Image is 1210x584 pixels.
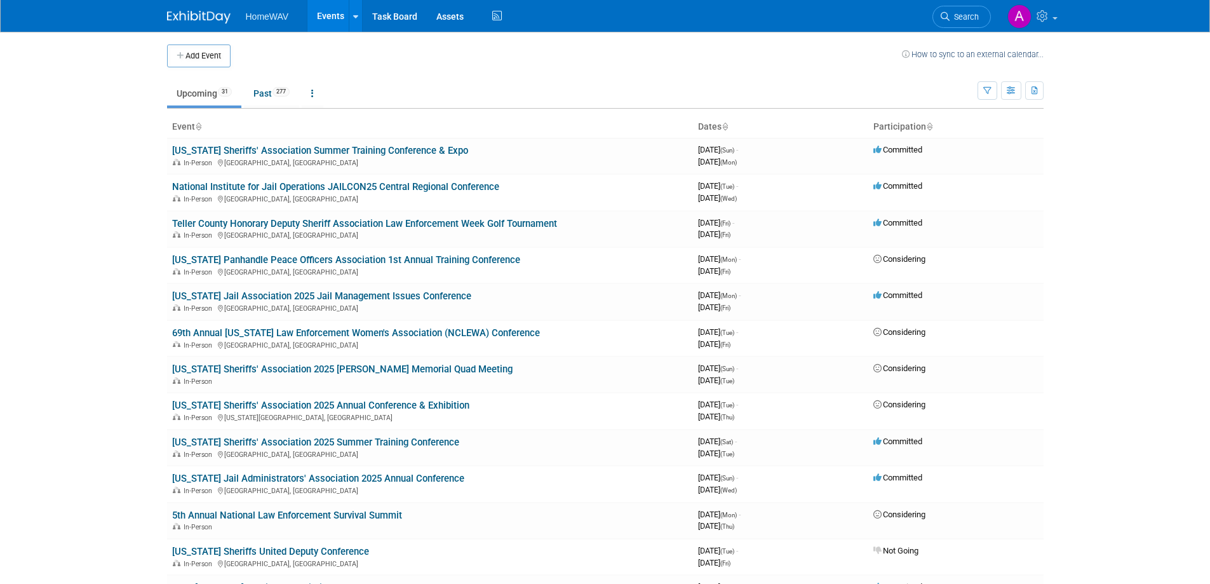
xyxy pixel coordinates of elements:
[873,363,925,373] span: Considering
[950,12,979,22] span: Search
[739,290,741,300] span: -
[272,87,290,97] span: 277
[736,546,738,555] span: -
[873,181,922,191] span: Committed
[173,451,180,457] img: In-Person Event
[720,341,730,348] span: (Fri)
[720,512,737,519] span: (Mon)
[172,181,499,193] a: National Institute for Jail Operations JAILCON25 Central Regional Conference
[184,560,216,568] span: In-Person
[698,193,737,203] span: [DATE]
[173,159,180,165] img: In-Person Event
[698,558,730,567] span: [DATE]
[698,546,738,555] span: [DATE]
[720,159,737,166] span: (Mon)
[720,292,737,299] span: (Mon)
[184,341,216,350] span: In-Person
[184,487,216,495] span: In-Person
[720,523,734,530] span: (Thu)
[736,473,738,482] span: -
[720,365,734,372] span: (Sun)
[172,302,688,313] div: [GEOGRAPHIC_DATA], [GEOGRAPHIC_DATA]
[736,400,738,409] span: -
[173,377,180,384] img: In-Person Event
[873,327,925,337] span: Considering
[720,560,730,567] span: (Fri)
[173,304,180,311] img: In-Person Event
[735,437,737,446] span: -
[873,437,922,446] span: Committed
[172,510,402,521] a: 5th Annual National Law Enforcement Survival Summit
[184,377,216,386] span: In-Person
[739,510,741,519] span: -
[184,268,216,276] span: In-Person
[873,254,925,264] span: Considering
[873,290,922,300] span: Committed
[926,121,932,132] a: Sort by Participation Type
[184,451,216,459] span: In-Person
[172,254,520,266] a: [US_STATE] Panhandle Peace Officers Association 1st Annual Training Conference
[172,437,459,448] a: [US_STATE] Sheriffs' Association 2025 Summer Training Conference
[172,157,688,167] div: [GEOGRAPHIC_DATA], [GEOGRAPHIC_DATA]
[173,268,180,275] img: In-Person Event
[184,304,216,313] span: In-Person
[246,11,289,22] span: HomeWAV
[720,414,734,421] span: (Thu)
[698,400,738,409] span: [DATE]
[184,195,216,203] span: In-Person
[173,523,180,529] img: In-Person Event
[167,11,231,24] img: ExhibitDay
[698,254,741,264] span: [DATE]
[736,327,738,337] span: -
[720,548,734,555] span: (Tue)
[736,181,738,191] span: -
[172,290,471,302] a: [US_STATE] Jail Association 2025 Jail Management Issues Conference
[172,485,688,495] div: [GEOGRAPHIC_DATA], [GEOGRAPHIC_DATA]
[172,412,688,422] div: [US_STATE][GEOGRAPHIC_DATA], [GEOGRAPHIC_DATA]
[720,256,737,263] span: (Mon)
[172,449,688,459] div: [GEOGRAPHIC_DATA], [GEOGRAPHIC_DATA]
[698,266,730,276] span: [DATE]
[698,521,734,531] span: [DATE]
[739,254,741,264] span: -
[720,377,734,384] span: (Tue)
[873,473,922,482] span: Committed
[172,266,688,276] div: [GEOGRAPHIC_DATA], [GEOGRAPHIC_DATA]
[698,157,737,166] span: [DATE]
[698,229,730,239] span: [DATE]
[698,339,730,349] span: [DATE]
[184,231,216,240] span: In-Person
[873,546,918,555] span: Not Going
[173,195,180,201] img: In-Person Event
[868,116,1044,138] th: Participation
[244,81,299,105] a: Past277
[720,195,737,202] span: (Wed)
[698,327,738,337] span: [DATE]
[167,81,241,105] a: Upcoming31
[693,116,868,138] th: Dates
[173,231,180,238] img: In-Person Event
[184,414,216,422] span: In-Person
[172,193,688,203] div: [GEOGRAPHIC_DATA], [GEOGRAPHIC_DATA]
[172,400,469,411] a: [US_STATE] Sheriffs' Association 2025 Annual Conference & Exhibition
[932,6,991,28] a: Search
[172,339,688,350] div: [GEOGRAPHIC_DATA], [GEOGRAPHIC_DATA]
[698,473,738,482] span: [DATE]
[736,363,738,373] span: -
[736,145,738,154] span: -
[698,363,738,373] span: [DATE]
[167,44,231,67] button: Add Event
[172,473,464,484] a: [US_STATE] Jail Administrators' Association 2025 Annual Conference
[173,487,180,493] img: In-Person Event
[873,145,922,154] span: Committed
[698,376,734,385] span: [DATE]
[172,363,513,375] a: [US_STATE] Sheriffs' Association 2025 [PERSON_NAME] Memorial Quad Meeting
[172,145,468,156] a: [US_STATE] Sheriffs' Association Summer Training Conference & Expo
[698,449,734,458] span: [DATE]
[720,475,734,482] span: (Sun)
[722,121,728,132] a: Sort by Start Date
[902,50,1044,59] a: How to sync to an external calendar...
[720,183,734,190] span: (Tue)
[698,145,738,154] span: [DATE]
[172,546,369,557] a: [US_STATE] Sheriffs United Deputy Conference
